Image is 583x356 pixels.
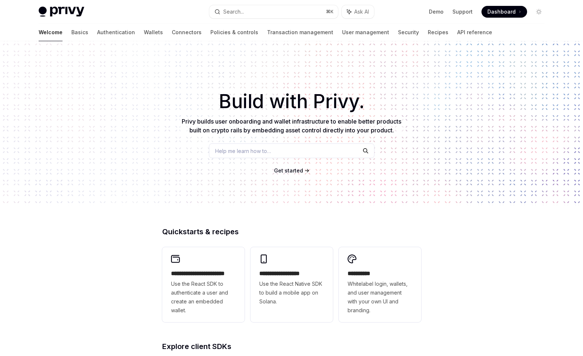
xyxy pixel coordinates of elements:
span: Use the React SDK to authenticate a user and create an embedded wallet. [171,280,236,315]
a: API reference [457,24,492,41]
a: Wallets [144,24,163,41]
a: Connectors [172,24,202,41]
a: Dashboard [481,6,527,18]
a: **** **** **** ***Use the React Native SDK to build a mobile app on Solana. [250,247,333,322]
span: ⌘ K [326,9,334,15]
a: Demo [429,8,444,15]
a: Authentication [97,24,135,41]
span: Explore client SDKs [162,343,231,350]
span: Privy builds user onboarding and wallet infrastructure to enable better products built on crypto ... [182,118,401,134]
img: light logo [39,7,84,17]
a: Transaction management [267,24,333,41]
a: Security [398,24,419,41]
a: **** *****Whitelabel login, wallets, and user management with your own UI and branding. [339,247,421,322]
span: Use the React Native SDK to build a mobile app on Solana. [259,280,324,306]
a: Recipes [428,24,448,41]
a: Support [452,8,473,15]
a: Get started [274,167,303,174]
div: Search... [223,7,244,16]
span: Build with Privy. [219,95,365,108]
button: Toggle dark mode [533,6,545,18]
a: Basics [71,24,88,41]
a: User management [342,24,389,41]
button: Ask AI [342,5,374,18]
button: Search...⌘K [209,5,338,18]
span: Help me learn how to… [215,147,271,155]
span: Quickstarts & recipes [162,228,239,235]
span: Whitelabel login, wallets, and user management with your own UI and branding. [348,280,412,315]
a: Welcome [39,24,63,41]
a: Policies & controls [210,24,258,41]
span: Dashboard [487,8,516,15]
span: Ask AI [354,8,369,15]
